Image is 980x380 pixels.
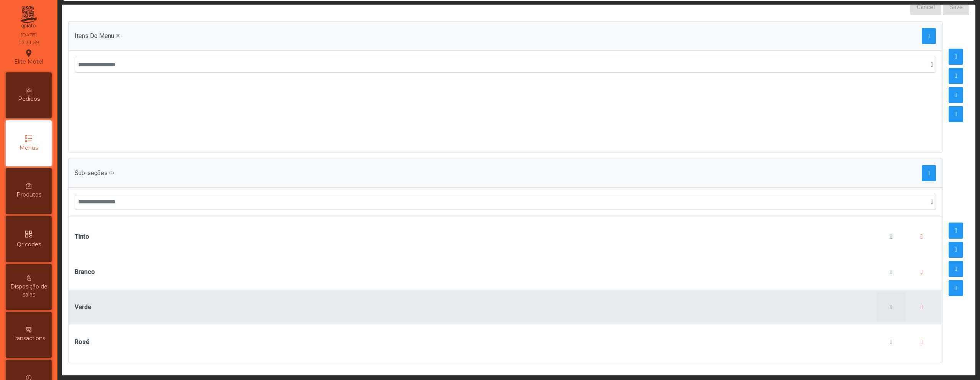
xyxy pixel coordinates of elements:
[20,144,38,152] span: Menus
[75,267,95,277] b: Branco
[24,229,33,239] i: qr_code
[17,241,41,249] span: Qr codes
[18,39,39,46] div: 17:31:59
[19,4,38,31] img: qpiato
[116,33,121,38] span: (0)
[8,283,50,299] span: Disposição de salas
[75,169,108,178] span: Sub-seções
[75,337,89,347] b: Rosé
[16,191,41,199] span: Produtos
[12,334,45,342] span: Transactions
[18,95,40,103] span: Pedidos
[14,47,43,67] div: Elite Motel
[75,31,114,41] span: Itens Do Menu
[109,170,114,175] span: (4)
[75,303,91,312] b: Verde
[75,232,89,241] b: Tinto
[21,31,37,38] div: [DATE]
[24,49,33,58] i: location_on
